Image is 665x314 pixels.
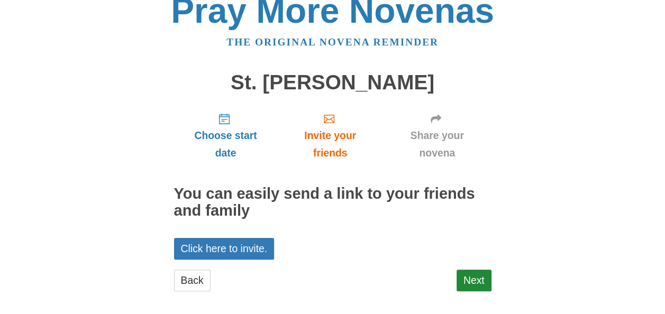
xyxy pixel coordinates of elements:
a: Next [457,270,491,291]
span: Invite your friends [288,127,372,162]
a: Click here to invite. [174,238,275,260]
h2: You can easily send a link to your friends and family [174,186,491,219]
span: Share your novena [394,127,481,162]
a: Back [174,270,211,291]
a: The original novena reminder [226,36,439,48]
span: Choose start date [185,127,267,162]
a: Share your novena [383,104,491,167]
a: Invite your friends [277,104,382,167]
a: Choose start date [174,104,278,167]
h1: St. [PERSON_NAME] [174,71,491,94]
